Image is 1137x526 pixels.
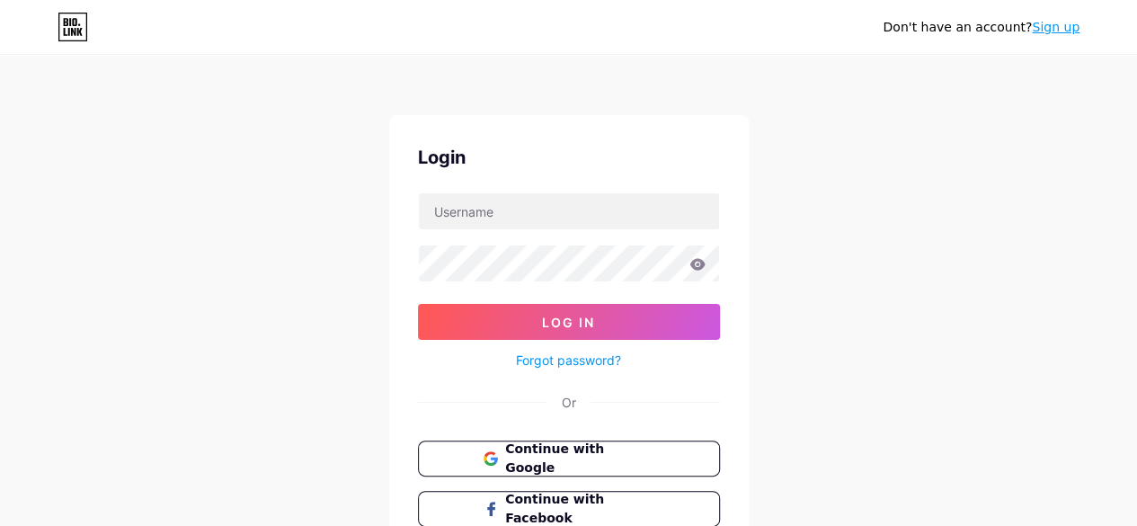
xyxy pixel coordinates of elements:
input: Username [419,193,719,229]
span: Continue with Google [505,440,653,477]
button: Continue with Google [418,441,720,477]
div: Or [562,393,576,412]
span: Log In [542,315,595,330]
a: Forgot password? [516,351,621,370]
div: Login [418,144,720,171]
button: Log In [418,304,720,340]
a: Sign up [1032,20,1079,34]
div: Don't have an account? [883,18,1079,37]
